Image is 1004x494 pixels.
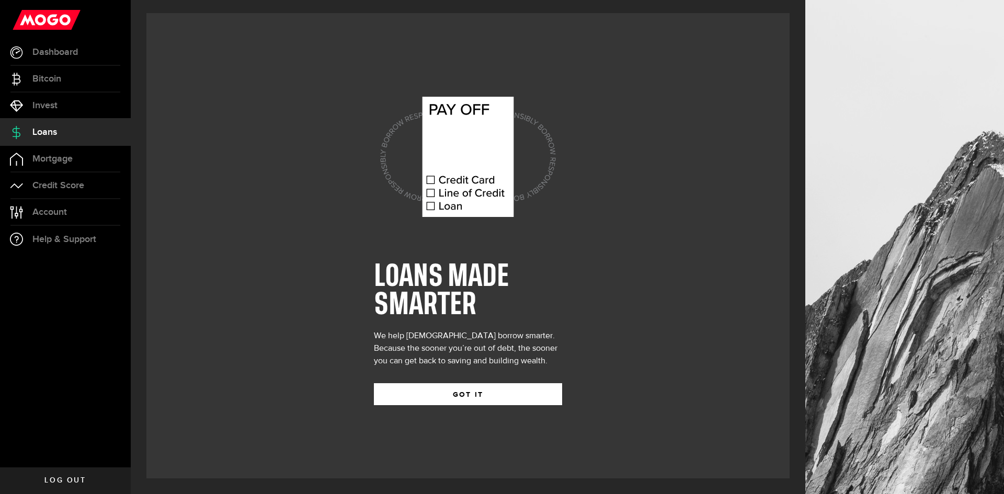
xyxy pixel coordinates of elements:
span: Help & Support [32,235,96,244]
span: Bitcoin [32,74,61,84]
span: Mortgage [32,154,73,164]
span: Invest [32,101,58,110]
span: Log out [44,477,86,484]
span: Dashboard [32,48,78,57]
button: GOT IT [374,383,562,405]
div: We help [DEMOGRAPHIC_DATA] borrow smarter. Because the sooner you’re out of debt, the sooner you ... [374,330,562,367]
h1: LOANS MADE SMARTER [374,263,562,319]
span: Credit Score [32,181,84,190]
span: Account [32,208,67,217]
span: Loans [32,128,57,137]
